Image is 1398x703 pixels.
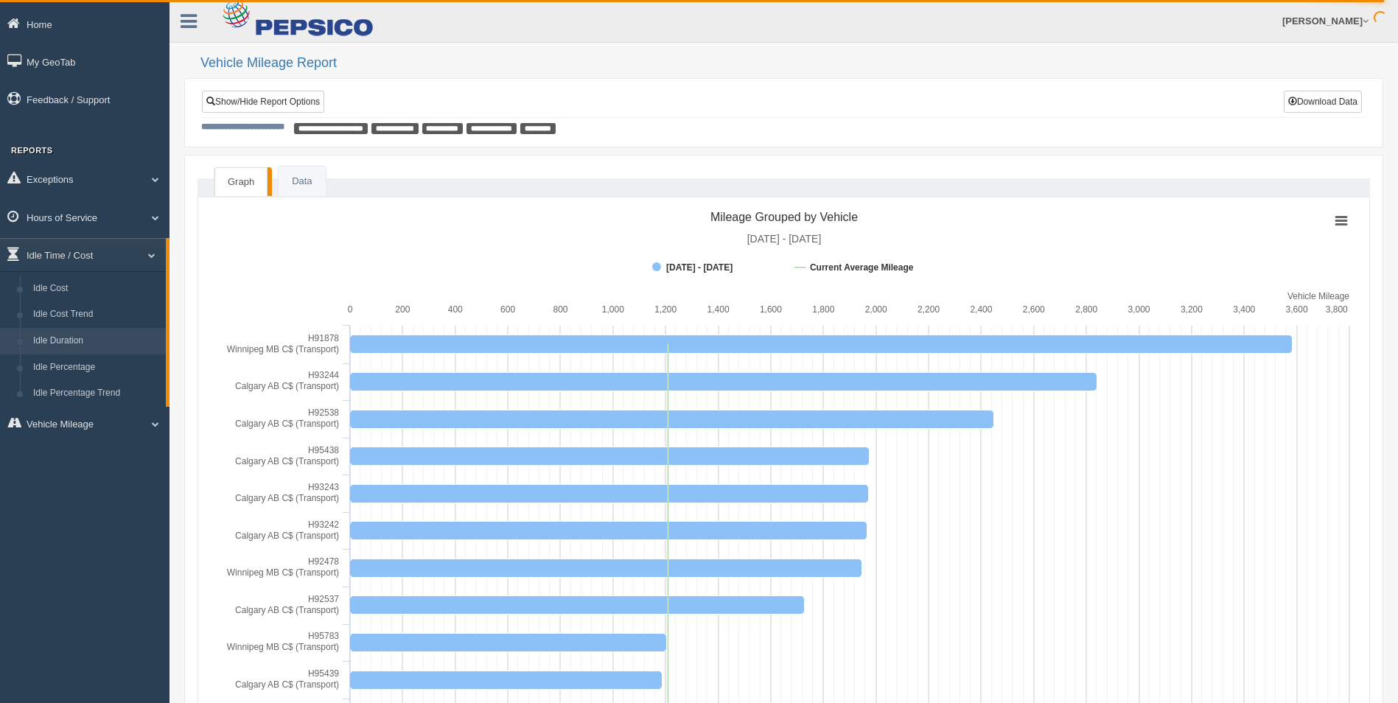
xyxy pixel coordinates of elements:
tspan: Current Average Mileage [810,262,914,273]
tspan: Vehicle Mileage [1287,291,1349,301]
tspan: Calgary AB C$ (Transport) [235,679,339,690]
tspan: Mileage Grouped by Vehicle [710,211,858,223]
tspan: Winnipeg MB C$ (Transport) [227,344,339,354]
text: 1,800 [812,304,834,315]
a: Idle Duration [27,328,166,354]
a: Idle Percentage [27,354,166,381]
h2: Vehicle Mileage Report [200,56,1383,71]
tspan: H91878 [308,333,339,343]
tspan: H92478 [308,556,339,567]
a: Idle Percentage Trend [27,380,166,407]
tspan: Calgary AB C$ (Transport) [235,381,339,391]
text: 3,800 [1326,304,1348,315]
text: 3,400 [1233,304,1255,315]
button: Download Data [1284,91,1362,113]
tspan: [DATE] - [DATE] [666,262,733,273]
text: 1,400 [707,304,730,315]
text: 200 [395,304,410,315]
tspan: H92537 [308,594,339,604]
tspan: H95438 [308,445,339,455]
text: 800 [553,304,567,315]
tspan: Calgary AB C$ (Transport) [235,419,339,429]
text: 2,600 [1023,304,1045,315]
text: 2,200 [918,304,940,315]
text: 2,000 [865,304,887,315]
tspan: Winnipeg MB C$ (Transport) [227,567,339,578]
tspan: Winnipeg MB C$ (Transport) [227,642,339,652]
text: 1,200 [654,304,677,315]
text: 1,600 [760,304,782,315]
text: 2,400 [970,304,992,315]
a: Idle Cost Trend [27,301,166,328]
tspan: Calgary AB C$ (Transport) [235,531,339,541]
text: 2,800 [1075,304,1097,315]
text: 1,000 [602,304,624,315]
text: 3,000 [1128,304,1150,315]
tspan: [DATE] - [DATE] [747,233,822,245]
tspan: Calgary AB C$ (Transport) [235,605,339,615]
tspan: H95439 [308,668,339,679]
text: 600 [500,304,515,315]
tspan: H92538 [308,408,339,418]
tspan: H93242 [308,520,339,530]
tspan: Calgary AB C$ (Transport) [235,456,339,466]
tspan: Calgary AB C$ (Transport) [235,493,339,503]
text: 400 [448,304,463,315]
text: 0 [348,304,353,315]
a: Data [279,167,325,197]
text: 3,600 [1286,304,1308,315]
text: 3,200 [1181,304,1203,315]
a: Idle Cost [27,276,166,302]
tspan: H93244 [308,370,339,380]
a: Graph [214,167,268,197]
tspan: H95783 [308,631,339,641]
a: Show/Hide Report Options [202,91,324,113]
tspan: H93243 [308,482,339,492]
